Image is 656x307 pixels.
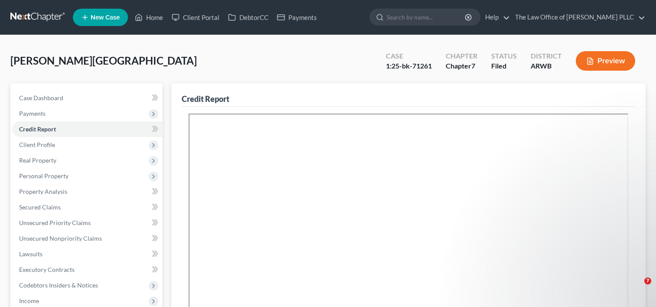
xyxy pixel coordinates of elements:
[91,14,120,21] span: New Case
[12,199,163,215] a: Secured Claims
[471,62,475,70] span: 7
[446,51,477,61] div: Chapter
[12,184,163,199] a: Property Analysis
[387,9,466,25] input: Search by name...
[12,262,163,278] a: Executory Contracts
[224,10,273,25] a: DebtorCC
[386,61,432,71] div: 1:25-bk-71261
[19,141,55,148] span: Client Profile
[19,110,46,117] span: Payments
[627,278,647,298] iframe: Intercom live chat
[446,61,477,71] div: Chapter
[182,94,229,104] div: Credit Report
[644,278,651,284] span: 7
[386,51,432,61] div: Case
[19,297,39,304] span: Income
[531,51,562,61] div: District
[12,121,163,137] a: Credit Report
[167,10,224,25] a: Client Portal
[12,246,163,262] a: Lawsuits
[531,61,562,71] div: ARWB
[576,51,635,71] button: Preview
[19,266,75,273] span: Executory Contracts
[19,157,56,164] span: Real Property
[19,235,102,242] span: Unsecured Nonpriority Claims
[491,61,517,71] div: Filed
[19,172,69,180] span: Personal Property
[10,54,197,67] span: [PERSON_NAME][GEOGRAPHIC_DATA]
[19,281,98,289] span: Codebtors Insiders & Notices
[19,219,91,226] span: Unsecured Priority Claims
[12,90,163,106] a: Case Dashboard
[12,231,163,246] a: Unsecured Nonpriority Claims
[131,10,167,25] a: Home
[481,10,510,25] a: Help
[273,10,321,25] a: Payments
[19,125,56,133] span: Credit Report
[491,51,517,61] div: Status
[12,215,163,231] a: Unsecured Priority Claims
[511,10,645,25] a: The Law Office of [PERSON_NAME] PLLC
[19,250,42,258] span: Lawsuits
[19,188,67,195] span: Property Analysis
[19,203,61,211] span: Secured Claims
[19,94,63,101] span: Case Dashboard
